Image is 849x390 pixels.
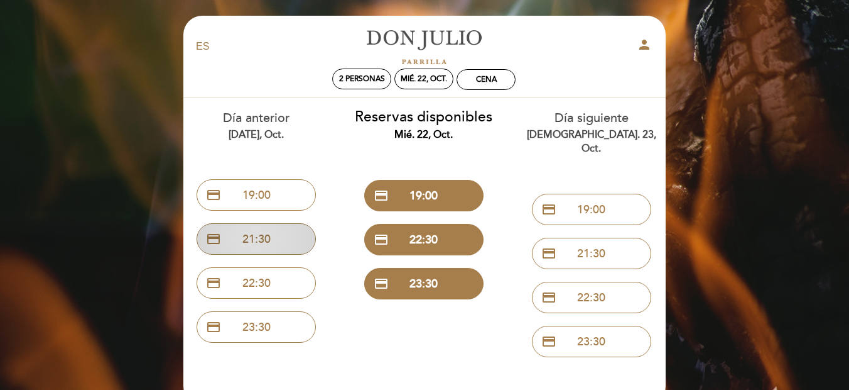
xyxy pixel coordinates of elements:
[197,223,316,255] button: credit_card 21:30
[532,238,651,269] button: credit_card 21:30
[517,109,666,156] div: Día siguiente
[374,188,389,203] span: credit_card
[364,268,484,299] button: credit_card 23:30
[637,37,652,52] i: person
[532,194,651,225] button: credit_card 19:00
[364,224,484,255] button: credit_card 22:30
[541,334,556,349] span: credit_card
[476,75,497,84] div: Cena
[206,320,221,335] span: credit_card
[401,74,447,84] div: mié. 22, oct.
[350,128,499,142] div: mié. 22, oct.
[374,232,389,247] span: credit_card
[532,282,651,313] button: credit_card 22:30
[197,311,316,343] button: credit_card 23:30
[197,179,316,211] button: credit_card 19:00
[350,107,499,142] div: Reservas disponibles
[182,109,331,142] div: Día anterior
[206,231,221,247] span: credit_card
[345,30,502,64] a: [PERSON_NAME]
[517,128,666,157] div: [DEMOGRAPHIC_DATA]. 23, oct.
[364,180,484,211] button: credit_card 19:00
[206,187,221,203] span: credit_card
[541,246,556,261] span: credit_card
[541,202,556,217] span: credit_card
[637,37,652,57] button: person
[339,74,385,84] span: 2 personas
[374,276,389,291] span: credit_card
[532,326,651,357] button: credit_card 23:30
[206,276,221,291] span: credit_card
[197,267,316,299] button: credit_card 22:30
[541,290,556,305] span: credit_card
[182,128,331,142] div: [DATE], oct.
